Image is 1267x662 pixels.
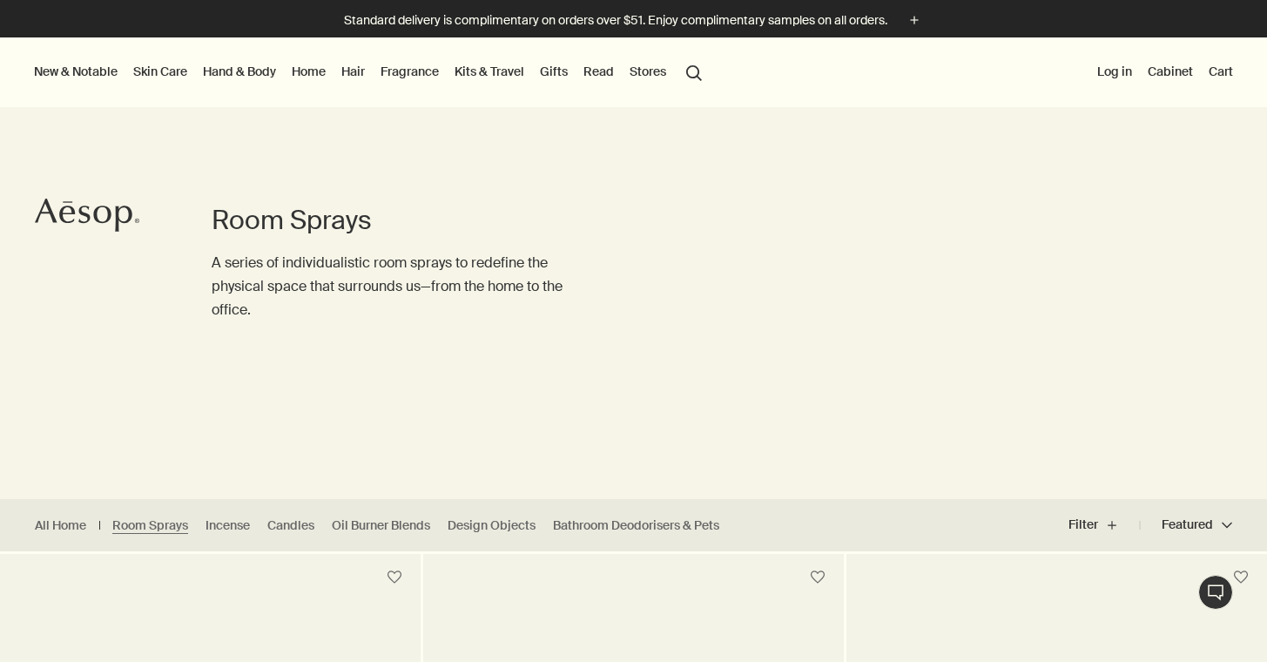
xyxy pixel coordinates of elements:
[553,517,719,534] a: Bathroom Deodorisers & Pets
[1068,504,1140,546] button: Filter
[130,60,191,83] a: Skin Care
[35,517,86,534] a: All Home
[30,193,144,241] a: Aesop
[30,37,710,107] nav: primary
[379,562,410,593] button: Save to cabinet
[267,517,314,534] a: Candles
[1225,562,1257,593] button: Save to cabinet
[377,60,442,83] a: Fragrance
[212,251,564,322] p: A series of individualistic room sprays to redefine the physical space that surrounds us—from the...
[678,55,710,88] button: Open search
[206,517,250,534] a: Incense
[451,60,528,83] a: Kits & Travel
[288,60,329,83] a: Home
[1140,504,1232,546] button: Featured
[1094,37,1237,107] nav: supplementary
[344,10,924,30] button: Standard delivery is complimentary on orders over $51. Enjoy complimentary samples on all orders.
[112,517,188,534] a: Room Sprays
[1205,60,1237,83] button: Cart
[1198,575,1233,610] button: Live Assistance
[199,60,280,83] a: Hand & Body
[1144,60,1196,83] a: Cabinet
[802,562,833,593] button: Save to cabinet
[626,60,670,83] button: Stores
[1094,60,1136,83] button: Log in
[344,11,887,30] p: Standard delivery is complimentary on orders over $51. Enjoy complimentary samples on all orders.
[536,60,571,83] a: Gifts
[35,198,139,233] svg: Aesop
[338,60,368,83] a: Hair
[448,517,536,534] a: Design Objects
[332,517,430,534] a: Oil Burner Blends
[30,60,121,83] button: New & Notable
[580,60,617,83] a: Read
[212,203,564,238] h1: Room Sprays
